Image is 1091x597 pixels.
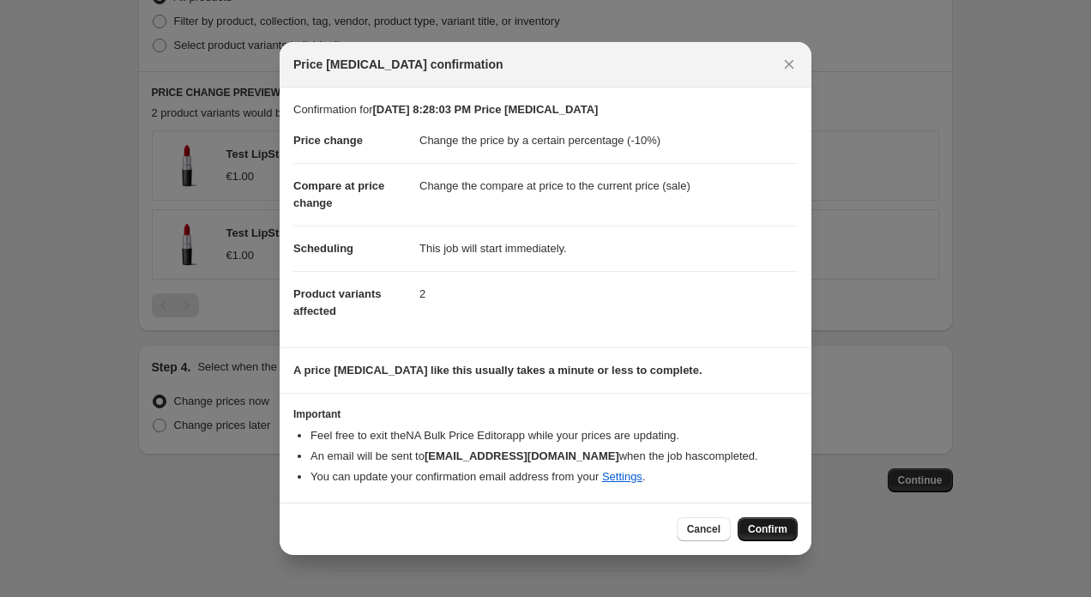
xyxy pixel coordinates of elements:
b: [EMAIL_ADDRESS][DOMAIN_NAME] [425,449,619,462]
span: Confirm [748,522,787,536]
p: Confirmation for [293,101,798,118]
span: Price change [293,134,363,147]
dd: Change the compare at price to the current price (sale) [419,163,798,208]
b: A price [MEDICAL_DATA] like this usually takes a minute or less to complete. [293,364,702,377]
h3: Important [293,407,798,421]
span: Price [MEDICAL_DATA] confirmation [293,56,503,73]
li: An email will be sent to when the job has completed . [310,448,798,465]
b: [DATE] 8:28:03 PM Price [MEDICAL_DATA] [372,103,598,116]
a: Settings [602,470,642,483]
dd: Change the price by a certain percentage (-10%) [419,118,798,163]
span: Scheduling [293,242,353,255]
button: Confirm [738,517,798,541]
dd: 2 [419,271,798,317]
button: Close [777,52,801,76]
dd: This job will start immediately. [419,226,798,271]
span: Compare at price change [293,179,384,209]
span: Cancel [687,522,720,536]
li: Feel free to exit the NA Bulk Price Editor app while your prices are updating. [310,427,798,444]
button: Cancel [677,517,731,541]
span: Product variants affected [293,287,382,317]
li: You can update your confirmation email address from your . [310,468,798,485]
